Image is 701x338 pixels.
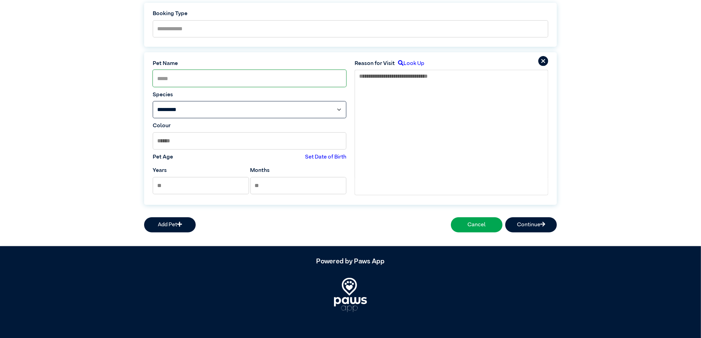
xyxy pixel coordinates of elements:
[334,278,367,312] img: PawsApp
[153,166,167,175] label: Years
[355,59,395,68] label: Reason for Visit
[153,10,548,18] label: Booking Type
[505,217,557,232] button: Continue
[144,257,557,265] h5: Powered by Paws App
[395,59,424,68] label: Look Up
[305,153,346,161] label: Set Date of Birth
[153,59,346,68] label: Pet Name
[144,217,196,232] button: Add Pet
[451,217,503,232] button: Cancel
[153,122,346,130] label: Colour
[153,153,173,161] label: Pet Age
[250,166,270,175] label: Months
[153,91,346,99] label: Species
